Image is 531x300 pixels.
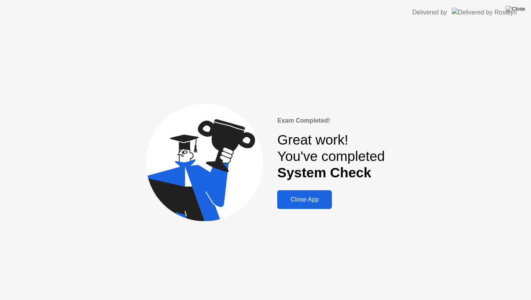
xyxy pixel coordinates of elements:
div: Exam Completed! [277,116,385,125]
div: Great work! You've completed [277,132,385,181]
div: Delivered by [412,8,447,17]
button: Close App [277,190,332,209]
div: Close App [280,196,330,203]
b: System Check [277,165,371,180]
img: Delivered by Rosalyn [452,8,517,17]
img: Close [506,6,525,12]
